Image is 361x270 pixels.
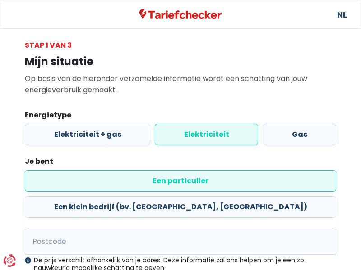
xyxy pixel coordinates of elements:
a: NL [337,0,346,28]
p: Op basis van de hieronder verzamelde informatie wordt een schatting van jouw energieverbruik gema... [25,73,336,95]
legend: Energietype [25,110,336,124]
img: Tariefchecker logo [139,9,222,20]
input: 1000 [25,229,336,255]
label: Een klein bedrijf (bv. [GEOGRAPHIC_DATA], [GEOGRAPHIC_DATA]) [25,196,336,218]
label: Een particulier [25,170,336,192]
legend: Je bent [25,156,336,170]
label: Elektriciteit [155,124,258,145]
label: Elektriciteit + gas [25,124,150,145]
div: Stap 1 van 3 [25,40,336,51]
h1: Mijn situatie [25,55,336,68]
label: Gas [263,124,336,145]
